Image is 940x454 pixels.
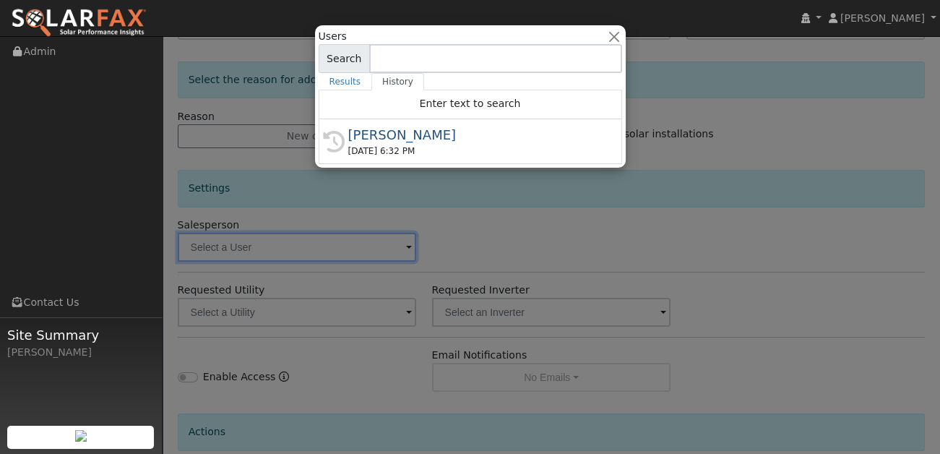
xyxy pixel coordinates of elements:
div: [PERSON_NAME] [348,125,605,145]
div: [PERSON_NAME] [7,345,155,360]
a: History [371,73,424,90]
span: Users [319,29,347,44]
span: Site Summary [7,325,155,345]
div: [DATE] 6:32 PM [348,145,605,158]
img: SolarFax [11,8,147,38]
span: [PERSON_NAME] [840,12,925,24]
a: Results [319,73,372,90]
span: Enter text to search [420,98,521,109]
i: History [323,131,345,153]
span: Search [319,44,370,73]
img: retrieve [75,430,87,442]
